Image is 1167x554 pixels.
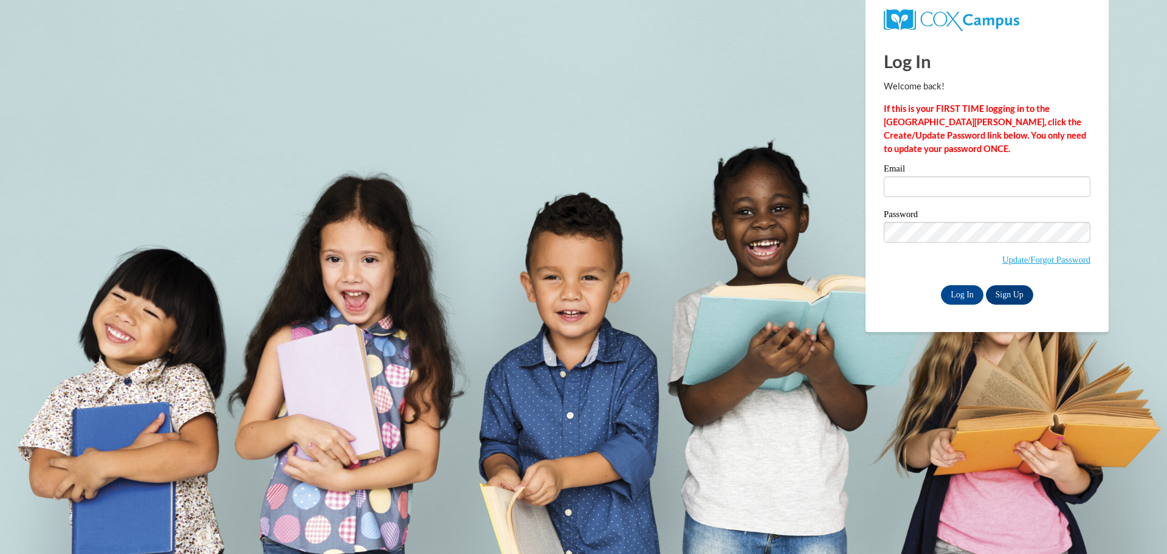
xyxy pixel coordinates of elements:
p: Welcome back! [884,80,1090,93]
label: Email [884,164,1090,176]
a: Sign Up [986,285,1033,305]
a: COX Campus [884,14,1019,24]
img: COX Campus [884,9,1019,31]
input: Log In [941,285,983,305]
h1: Log In [884,49,1090,74]
a: Update/Forgot Password [1002,255,1090,265]
label: Password [884,210,1090,222]
strong: If this is your FIRST TIME logging in to the [GEOGRAPHIC_DATA][PERSON_NAME], click the Create/Upd... [884,103,1086,154]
